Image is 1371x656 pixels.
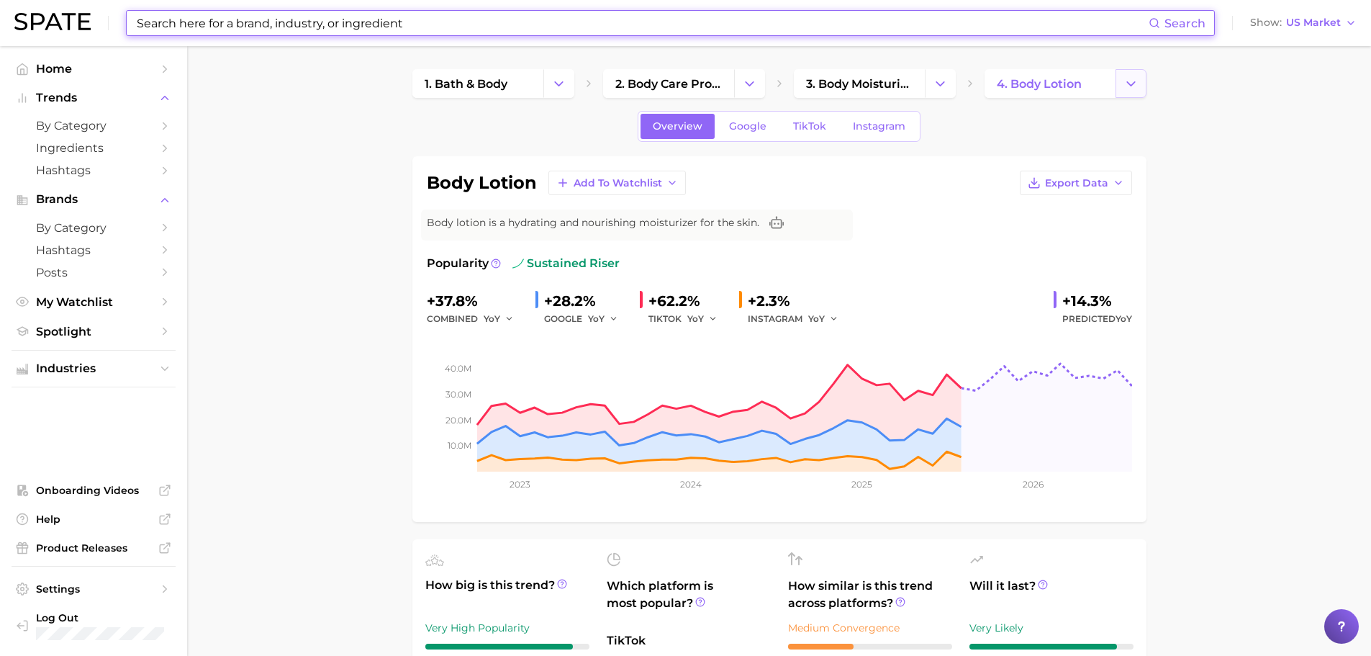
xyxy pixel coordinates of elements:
span: Brands [36,193,151,206]
span: by Category [36,221,151,235]
a: Ingredients [12,137,176,159]
span: Spotlight [36,325,151,338]
span: Ingredients [36,141,151,155]
div: 9 / 10 [425,644,589,650]
button: Change Category [925,69,956,98]
input: Search here for a brand, industry, or ingredient [135,11,1149,35]
div: +37.8% [427,289,524,313]
button: Change Category [543,69,574,98]
span: Body lotion is a hydrating and nourishing moisturizer for the skin. [427,215,759,230]
a: Help [12,508,176,530]
a: Product Releases [12,537,176,559]
span: Export Data [1045,177,1108,189]
a: by Category [12,217,176,239]
a: Hashtags [12,159,176,181]
tspan: 2025 [851,479,872,490]
tspan: 2023 [510,479,530,490]
span: Industries [36,362,151,375]
span: Onboarding Videos [36,484,151,497]
span: Which platform is most popular? [607,578,771,625]
a: Log out. Currently logged in with e-mail anna.katsnelson@mane.com. [12,607,176,644]
button: Change Category [1116,69,1146,98]
span: YoY [484,313,500,325]
span: YoY [808,313,825,325]
span: by Category [36,119,151,132]
a: 2. body care products [603,69,734,98]
button: Trends [12,87,176,109]
div: 4 / 10 [788,644,952,650]
button: Change Category [734,69,765,98]
button: YoY [808,310,839,328]
div: Very High Popularity [425,619,589,637]
span: Instagram [853,120,905,132]
img: SPATE [14,13,91,30]
a: Home [12,58,176,80]
span: US Market [1286,19,1341,27]
div: 9 / 10 [969,644,1134,650]
button: Brands [12,189,176,210]
span: TikTok [607,632,771,650]
span: 1. bath & body [425,77,507,91]
span: YoY [588,313,605,325]
button: YoY [687,310,718,328]
span: 4. body lotion [997,77,1082,91]
tspan: 2024 [680,479,702,490]
div: Very Likely [969,619,1134,637]
span: Log Out [36,611,183,624]
span: Posts [36,266,151,279]
div: Medium Convergence [788,619,952,637]
a: 1. bath & body [412,69,543,98]
span: Trends [36,91,151,104]
span: Popularity [427,255,489,272]
img: sustained riser [512,258,524,269]
span: Search [1164,17,1205,30]
span: Hashtags [36,243,151,257]
span: Home [36,62,151,76]
a: 4. body lotion [985,69,1116,98]
span: Show [1250,19,1282,27]
a: by Category [12,114,176,137]
span: Hashtags [36,163,151,177]
a: My Watchlist [12,291,176,313]
button: Export Data [1020,171,1132,195]
a: Settings [12,578,176,600]
div: +62.2% [648,289,728,313]
span: Google [729,120,766,132]
span: Settings [36,583,151,596]
span: How similar is this trend across platforms? [788,578,952,612]
span: Overview [653,120,702,132]
div: +2.3% [748,289,849,313]
div: INSTAGRAM [748,310,849,328]
button: ShowUS Market [1246,14,1360,32]
a: 3. body moisturizing products [794,69,925,98]
button: Industries [12,358,176,379]
span: Predicted [1062,310,1132,328]
a: Onboarding Videos [12,480,176,501]
span: 2. body care products [615,77,722,91]
div: combined [427,310,524,328]
button: YoY [484,310,515,328]
span: YoY [1116,313,1132,324]
button: YoY [588,310,619,328]
button: Add to Watchlist [548,171,686,195]
a: TikTok [781,114,838,139]
span: Help [36,513,151,526]
span: YoY [687,313,704,325]
span: 3. body moisturizing products [806,77,913,91]
h1: body lotion [427,174,537,192]
a: Posts [12,261,176,284]
span: Add to Watchlist [574,177,662,189]
div: +28.2% [544,289,628,313]
div: GOOGLE [544,310,628,328]
a: Instagram [841,114,918,139]
a: Hashtags [12,239,176,261]
span: How big is this trend? [425,577,589,612]
span: TikTok [793,120,826,132]
a: Overview [641,114,715,139]
a: Google [717,114,779,139]
span: My Watchlist [36,295,151,309]
span: Will it last? [969,578,1134,612]
span: sustained riser [512,255,620,272]
div: +14.3% [1062,289,1132,313]
a: Spotlight [12,320,176,343]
